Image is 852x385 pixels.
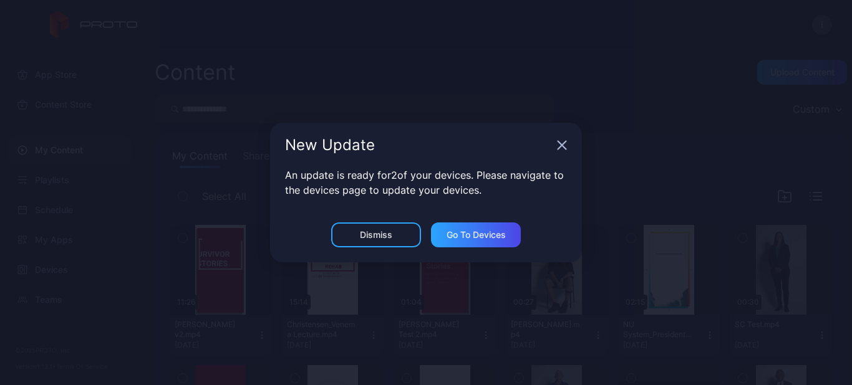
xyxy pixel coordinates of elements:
div: New Update [285,138,552,153]
p: An update is ready for 2 of your devices. Please navigate to the devices page to update your devi... [285,168,567,197]
div: Go to devices [447,230,506,240]
div: Dismiss [360,230,392,240]
button: Go to devices [431,222,521,247]
button: Dismiss [331,222,421,247]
